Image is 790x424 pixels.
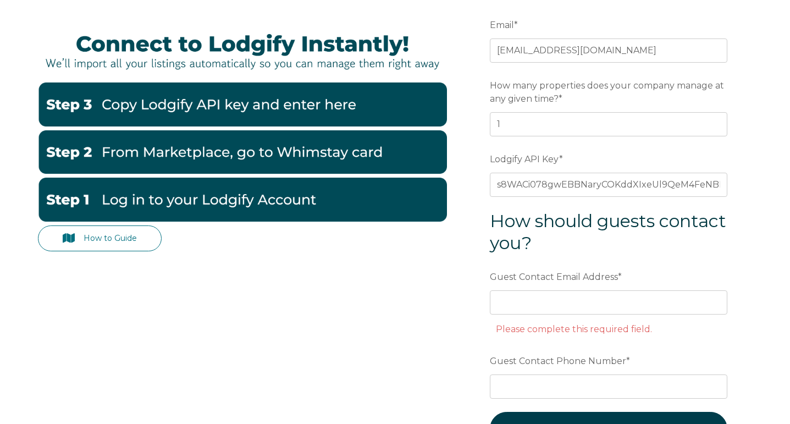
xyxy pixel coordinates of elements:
a: How to Guide [38,225,162,251]
img: LodgifyBanner [38,23,447,79]
label: Please complete this required field. [496,324,652,334]
span: Guest Contact Email Address [490,268,618,285]
span: How many properties does your company manage at any given time? [490,77,724,107]
img: Lodgify2 [38,130,447,174]
img: Lodgify1 [38,178,447,222]
span: Guest Contact Phone Number [490,353,626,370]
span: Email [490,16,514,34]
span: Lodgify API Key [490,151,559,168]
span: How should guests contact you? [490,210,726,254]
img: Lodgify3 [38,82,447,126]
